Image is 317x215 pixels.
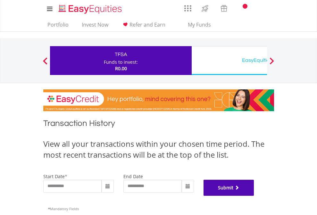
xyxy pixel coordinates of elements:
[250,2,266,14] a: FAQ's and Support
[119,21,168,31] a: Refer and Earn
[129,21,165,28] span: Refer and Earn
[56,2,124,14] a: Home page
[45,21,71,31] a: Portfolio
[180,2,196,12] a: AppsGrid
[233,2,250,14] a: Notifications
[204,180,254,196] button: Submit
[219,3,229,13] img: vouchers-v2.svg
[43,173,65,179] label: start date
[214,2,233,13] a: Vouchers
[266,2,282,16] a: My Profile
[48,206,79,211] span: Mandatory Fields
[54,50,188,59] div: TFSA
[43,138,274,161] div: View all your transactions within your chosen time period. The most recent transactions will be a...
[123,173,143,179] label: end date
[79,21,111,31] a: Invest Now
[115,65,127,71] span: R0.00
[43,118,274,132] h1: Transaction History
[179,21,221,29] span: My Funds
[184,5,191,12] img: grid-menu-icon.svg
[39,61,52,67] button: Previous
[265,61,278,67] button: Next
[43,89,274,111] img: EasyCredit Promotion Banner
[104,59,138,65] div: Funds to invest:
[57,4,124,14] img: EasyEquities_Logo.png
[200,3,210,13] img: thrive-v2.svg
